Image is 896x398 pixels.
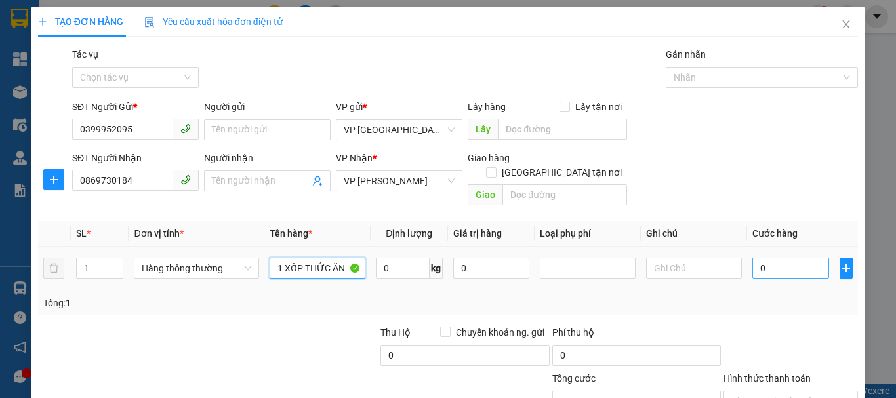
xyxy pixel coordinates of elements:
[144,16,283,27] span: Yêu cầu xuất hóa đơn điện tử
[344,171,455,191] span: VP Hoàng Liệt
[641,221,747,247] th: Ghi chú
[841,19,851,30] span: close
[453,228,502,239] span: Giá trị hàng
[498,119,627,140] input: Dọc đường
[840,263,852,273] span: plus
[336,153,373,163] span: VP Nhận
[43,296,347,310] div: Tổng: 1
[552,373,596,384] span: Tổng cước
[497,165,627,180] span: [GEOGRAPHIC_DATA] tận nơi
[16,95,195,139] b: GỬI : VP [GEOGRAPHIC_DATA]
[142,258,251,278] span: Hàng thông thường
[144,17,155,28] img: icon
[44,174,64,185] span: plus
[76,228,87,239] span: SL
[38,16,123,27] span: TẠO ĐƠN HÀNG
[43,169,64,190] button: plus
[552,325,721,345] div: Phí thu hộ
[468,184,502,205] span: Giao
[386,228,432,239] span: Định lượng
[72,151,199,165] div: SĐT Người Nhận
[270,228,312,239] span: Tên hàng
[123,49,548,65] li: Hotline: 1900252555
[646,258,742,279] input: Ghi Chú
[123,32,548,49] li: Cổ Đạm, xã [GEOGRAPHIC_DATA], [GEOGRAPHIC_DATA]
[840,258,853,279] button: plus
[752,228,798,239] span: Cước hàng
[666,49,706,60] label: Gán nhãn
[134,228,183,239] span: Đơn vị tính
[344,120,455,140] span: VP Bình Lộc
[502,184,627,205] input: Dọc đường
[180,123,191,134] span: phone
[180,174,191,185] span: phone
[535,221,641,247] th: Loại phụ phí
[38,17,47,26] span: plus
[72,100,199,114] div: SĐT Người Gửi
[336,100,462,114] div: VP gửi
[312,176,323,186] span: user-add
[430,258,443,279] span: kg
[451,325,550,340] span: Chuyển khoản ng. gửi
[43,258,64,279] button: delete
[204,151,331,165] div: Người nhận
[723,373,811,384] label: Hình thức thanh toán
[468,102,506,112] span: Lấy hàng
[16,16,82,82] img: logo.jpg
[204,100,331,114] div: Người gửi
[72,49,98,60] label: Tác vụ
[570,100,627,114] span: Lấy tận nơi
[380,327,411,338] span: Thu Hộ
[453,258,530,279] input: 0
[468,119,498,140] span: Lấy
[468,153,510,163] span: Giao hàng
[828,7,865,43] button: Close
[270,258,365,279] input: VD: Bàn, Ghế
